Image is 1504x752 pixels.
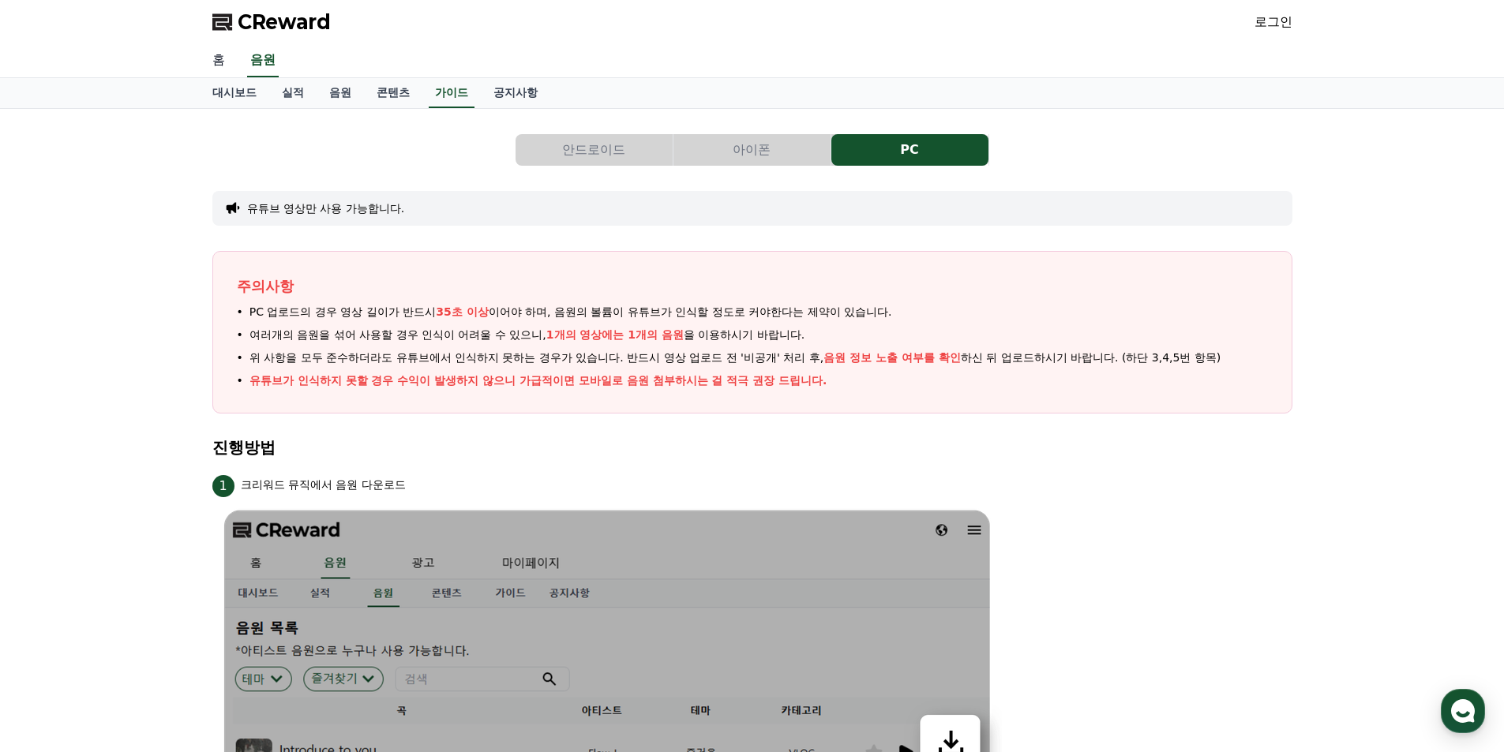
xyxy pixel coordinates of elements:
p: 주의사항 [237,275,1268,297]
button: PC [831,134,988,166]
p: 크리워드 뮤직에서 음원 다운로드 [241,477,406,493]
a: 음원 [247,44,279,77]
span: 홈 [50,524,59,537]
button: 아이폰 [673,134,831,166]
a: 대화 [104,500,204,540]
a: 대시보드 [200,78,269,108]
a: 홈 [200,44,238,77]
span: 음원 정보 노출 여부를 확인 [823,351,961,364]
span: 여러개의 음원을 섞어 사용할 경우 인식이 어려울 수 있으니, 을 이용하시기 바랍니다. [249,327,805,343]
a: 로그인 [1255,13,1292,32]
button: 유튜브 영상만 사용 가능합니다. [247,200,405,216]
a: 실적 [269,78,317,108]
span: 1개의 영상에는 1개의 음원 [546,328,684,341]
a: 음원 [317,78,364,108]
button: 안드로이드 [516,134,673,166]
span: 대화 [144,525,163,537]
h4: 진행방법 [212,439,1292,456]
p: 유튜브가 인식하지 못할 경우 수익이 발생하지 않으니 가급적이면 모바일로 음원 첨부하시는 걸 적극 권장 드립니다. [249,372,827,389]
span: CReward [238,9,331,35]
span: 위 사항을 모두 준수하더라도 유튜브에서 인식하지 못하는 경우가 있습니다. 반드시 영상 업로드 전 '비공개' 처리 후, 하신 뒤 업로드하시기 바랍니다. (하단 3,4,5번 항목) [249,350,1221,366]
a: PC [831,134,989,166]
span: PC 업로드의 경우 영상 길이가 반드시 이어야 하며, 음원의 볼륨이 유튜브가 인식할 정도로 커야한다는 제약이 있습니다. [249,304,892,320]
a: 홈 [5,500,104,540]
a: CReward [212,9,331,35]
span: 35초 이상 [436,305,488,318]
a: 가이드 [429,78,474,108]
span: 설정 [244,524,263,537]
a: 설정 [204,500,303,540]
a: 공지사항 [481,78,550,108]
a: 콘텐츠 [364,78,422,108]
span: 1 [212,475,234,497]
